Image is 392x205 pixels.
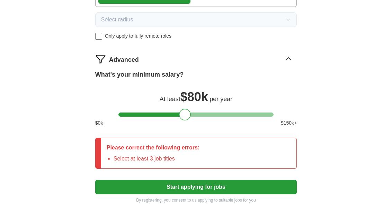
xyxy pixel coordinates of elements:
span: $ 150 k+ [281,119,297,127]
li: Select at least 3 job titles [114,155,200,163]
span: $ 80k [180,90,208,104]
span: per year [210,96,232,102]
span: Select radius [101,16,133,24]
button: Select radius [95,12,297,27]
img: filter [95,53,106,65]
span: Only apply to fully remote roles [105,32,171,40]
span: At least [160,96,180,102]
input: Only apply to fully remote roles [95,33,102,40]
p: By registering, you consent to us applying to suitable jobs for you [95,197,297,203]
p: Please correct the following errors: [107,144,200,152]
button: Start applying for jobs [95,180,297,194]
span: $ 0 k [95,119,103,127]
span: Advanced [109,55,139,65]
label: What's your minimum salary? [95,70,184,79]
